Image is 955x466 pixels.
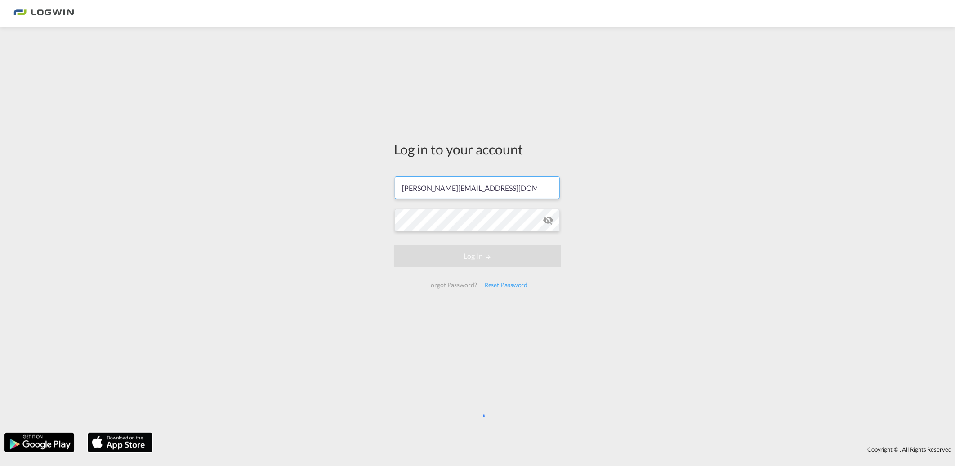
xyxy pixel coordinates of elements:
img: bc73a0e0d8c111efacd525e4c8ad7d32.png [13,4,74,24]
img: google.png [4,432,75,453]
input: Enter email/phone number [395,176,560,199]
img: apple.png [87,432,153,453]
div: Reset Password [481,277,531,293]
div: Log in to your account [394,140,561,158]
div: Copyright © . All Rights Reserved [157,442,955,457]
md-icon: icon-eye-off [543,215,553,226]
div: Forgot Password? [424,277,480,293]
button: LOGIN [394,245,561,267]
